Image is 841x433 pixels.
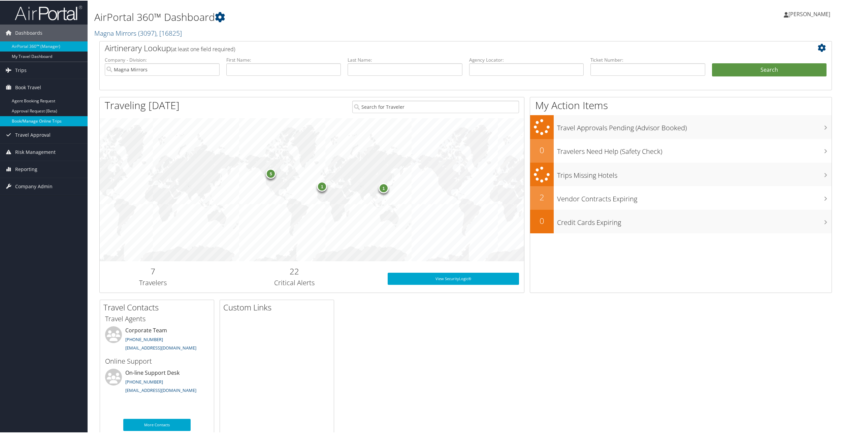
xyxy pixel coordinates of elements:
[123,418,191,430] a: More Contacts
[15,177,53,194] span: Company Admin
[348,56,462,63] label: Last Name:
[388,272,519,284] a: View SecurityLogic®
[379,182,389,193] div: 1
[125,344,196,350] a: [EMAIL_ADDRESS][DOMAIN_NAME]
[105,277,201,287] h3: Travelers
[557,190,832,203] h3: Vendor Contracts Expiring
[352,100,519,112] input: Search for Traveler
[530,191,554,202] h2: 2
[105,313,209,323] h3: Travel Agents
[125,336,163,342] a: [PHONE_NUMBER]
[138,28,156,37] span: ( 3097 )
[105,356,209,365] h3: Online Support
[530,98,832,112] h1: My Action Items
[226,56,341,63] label: First Name:
[784,3,837,24] a: [PERSON_NAME]
[105,56,220,63] label: Company - Division:
[530,162,832,186] a: Trips Missing Hotels
[102,326,212,353] li: Corporate Team
[530,214,554,226] h2: 0
[103,301,214,312] h2: Travel Contacts
[530,114,832,138] a: Travel Approvals Pending (Advisor Booked)
[15,61,27,78] span: Trips
[94,28,182,37] a: Magna Mirrors
[266,168,276,178] div: 5
[788,10,830,17] span: [PERSON_NAME]
[590,56,705,63] label: Ticket Number:
[530,186,832,209] a: 2Vendor Contracts Expiring
[317,181,327,191] div: 1
[530,144,554,155] h2: 0
[557,119,832,132] h3: Travel Approvals Pending (Advisor Booked)
[557,143,832,156] h3: Travelers Need Help (Safety Check)
[156,28,182,37] span: , [ 16825 ]
[105,265,201,276] h2: 7
[171,45,235,52] span: (at least one field required)
[105,42,766,53] h2: Airtinerary Lookup
[125,378,163,384] a: [PHONE_NUMBER]
[530,209,832,233] a: 0Credit Cards Expiring
[15,143,56,160] span: Risk Management
[211,265,378,276] h2: 22
[469,56,584,63] label: Agency Locator:
[15,24,42,41] span: Dashboards
[15,4,82,20] img: airportal-logo.png
[102,368,212,396] li: On-line Support Desk
[223,301,334,312] h2: Custom Links
[557,167,832,179] h3: Trips Missing Hotels
[712,63,827,76] button: Search
[15,78,41,95] span: Book Travel
[105,98,180,112] h1: Traveling [DATE]
[15,126,51,143] span: Travel Approval
[530,138,832,162] a: 0Travelers Need Help (Safety Check)
[15,160,37,177] span: Reporting
[94,9,589,24] h1: AirPortal 360™ Dashboard
[211,277,378,287] h3: Critical Alerts
[557,214,832,227] h3: Credit Cards Expiring
[125,387,196,393] a: [EMAIL_ADDRESS][DOMAIN_NAME]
